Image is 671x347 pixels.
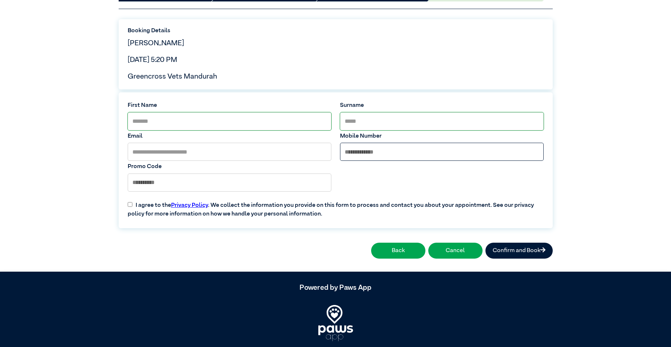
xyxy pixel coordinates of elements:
[318,305,353,341] img: PawsApp
[128,73,217,80] span: Greencross Vets Mandurah
[128,101,331,110] label: First Name
[128,162,331,171] label: Promo Code
[371,243,425,259] button: Back
[128,132,331,141] label: Email
[128,202,132,207] input: I agree to thePrivacy Policy. We collect the information you provide on this form to process and ...
[171,202,208,208] a: Privacy Policy
[428,243,483,259] button: Cancel
[123,195,548,218] label: I agree to the . We collect the information you provide on this form to process and contact you a...
[119,283,553,292] h5: Powered by Paws App
[128,26,544,35] label: Booking Details
[128,39,184,47] span: [PERSON_NAME]
[340,101,544,110] label: Surname
[128,56,177,63] span: [DATE] 5:20 PM
[485,243,553,259] button: Confirm and Book
[340,132,544,141] label: Mobile Number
